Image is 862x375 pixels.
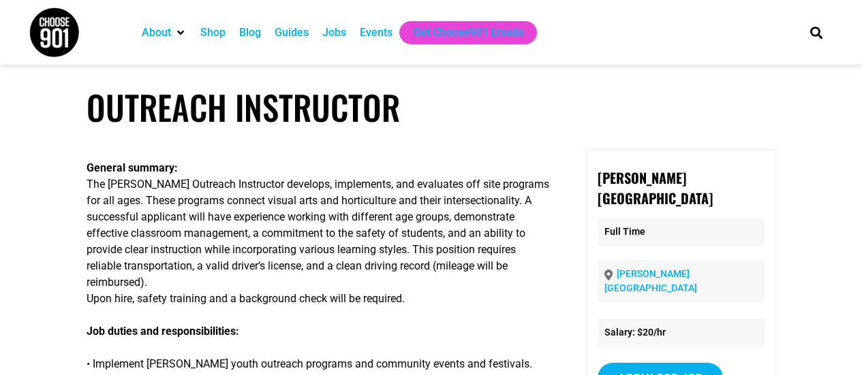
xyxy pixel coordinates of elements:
a: Get Choose901 Emails [413,25,523,41]
a: Events [360,25,392,41]
a: Jobs [322,25,346,41]
li: Salary: $20/hr [598,319,764,346]
strong: General summary: [87,161,178,174]
strong: [PERSON_NAME][GEOGRAPHIC_DATA] [598,167,713,208]
p: Full Time [598,218,764,246]
a: About [142,25,171,41]
strong: Job duties and responsibilities: [87,325,239,338]
nav: Main nav [135,21,786,44]
h1: Outreach Instructor [87,87,776,127]
div: About [135,21,194,44]
a: Guides [275,25,309,41]
p: The [PERSON_NAME] Outreach Instructor develops, implements, and evaluates off site programs for a... [87,160,552,307]
div: Search [805,21,827,44]
a: Shop [200,25,226,41]
a: [PERSON_NAME][GEOGRAPHIC_DATA] [604,268,697,293]
a: Blog [239,25,261,41]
